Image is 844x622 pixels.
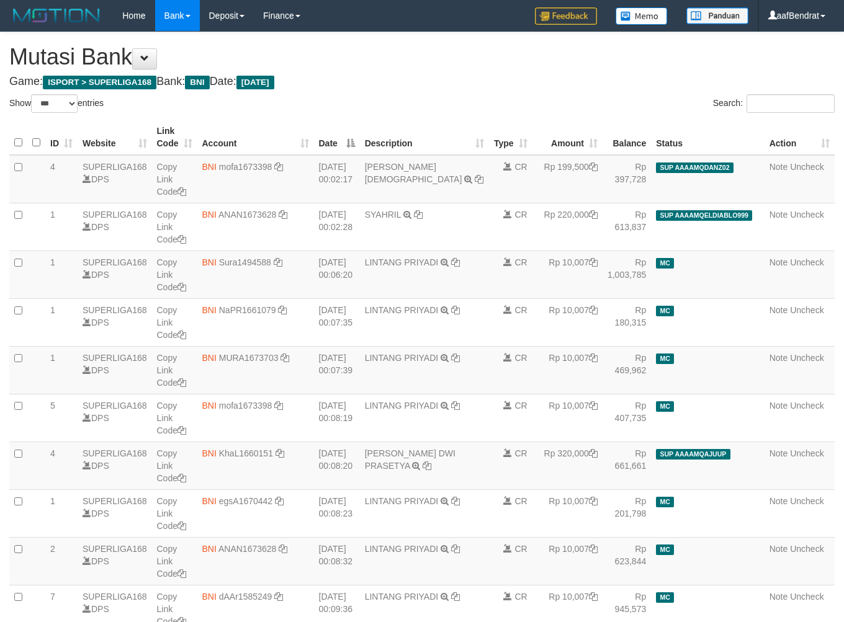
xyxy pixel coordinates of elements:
span: 1 [50,496,55,506]
a: Copy Link Code [157,544,186,579]
td: DPS [78,537,152,585]
span: BNI [202,353,217,363]
td: Rp 10,007 [532,251,603,298]
span: BNI [202,496,217,506]
span: CR [514,353,527,363]
span: BNI [202,592,217,602]
img: MOTION_logo.png [9,6,104,25]
td: Rp 10,007 [532,346,603,394]
a: Uncheck [790,496,824,506]
td: Rp 180,315 [603,298,651,346]
a: Copy MURA1673703 to clipboard [281,353,289,363]
a: Uncheck [790,162,824,172]
td: Rp 10,007 [532,537,603,585]
a: mofa1673398 [219,401,272,411]
span: 5 [50,401,55,411]
a: Copy Link Code [157,210,186,244]
td: DPS [78,155,152,203]
span: BNI [202,448,217,458]
span: CR [514,401,527,411]
a: SUPERLIGA168 [83,448,147,458]
a: Copy Rp 10,007 to clipboard [589,496,598,506]
a: Uncheck [790,305,824,315]
a: [PERSON_NAME] DWI PRASETYA [365,448,456,471]
a: Copy Rp 10,007 to clipboard [589,305,598,315]
span: [DATE] [236,76,274,89]
td: DPS [78,489,152,537]
a: Copy LINTANG PRIYADI to clipboard [451,401,460,411]
span: SUP AAAAMQAJUUP [656,449,730,460]
span: SUP AAAAMQELDIABLO999 [656,210,752,221]
td: Rp 1,003,785 [603,251,651,298]
th: Balance [603,120,651,155]
td: [DATE] 00:07:39 [314,346,360,394]
span: 1 [50,305,55,315]
a: Copy Link Code [157,257,186,292]
img: Feedback.jpg [535,7,597,25]
a: Note [770,162,788,172]
a: Copy Rp 10,007 to clipboard [589,401,598,411]
span: Manually Checked by: aafLuonsavong [656,353,674,364]
span: CR [514,305,527,315]
a: LINTANG PRIYADI [365,353,439,363]
th: Account: activate to sort column ascending [197,120,314,155]
a: LINTANG PRIYADI [365,544,439,554]
a: Copy dAAr1585249 to clipboard [274,592,283,602]
span: 1 [50,353,55,363]
img: Button%20Memo.svg [616,7,668,25]
a: Note [770,592,788,602]
a: Copy Rp 220,000 to clipboard [589,210,598,220]
a: Copy LINTANG PRIYADI to clipboard [451,257,460,267]
td: Rp 220,000 [532,203,603,251]
a: NaPR1661079 [219,305,276,315]
a: SUPERLIGA168 [83,257,147,267]
th: Description: activate to sort column ascending [360,120,489,155]
a: LINTANG PRIYADI [365,496,439,506]
a: Note [770,496,788,506]
th: Status [651,120,764,155]
td: [DATE] 00:08:32 [314,537,360,585]
span: BNI [202,210,217,220]
a: Copy KhaL1660151 to clipboard [276,448,284,458]
th: Type: activate to sort column ascending [489,120,532,155]
a: Note [770,401,788,411]
a: Copy Link Code [157,448,186,483]
td: Rp 407,735 [603,394,651,442]
span: Manually Checked by: aafLuonsavong [656,592,674,603]
a: Copy Rp 10,007 to clipboard [589,257,598,267]
span: CR [514,448,527,458]
a: mofa1673398 [219,162,272,172]
span: Manually Checked by: aafLuonsavong [656,401,674,412]
td: [DATE] 00:08:19 [314,394,360,442]
th: Website: activate to sort column ascending [78,120,152,155]
span: BNI [202,305,217,315]
a: Note [770,448,788,458]
a: LINTANG PRIYADI [365,257,439,267]
span: SUP AAAAMQDANZ02 [656,162,734,173]
span: CR [514,257,527,267]
a: ANAN1673628 [218,210,276,220]
a: Copy ANAN1673628 to clipboard [279,544,287,554]
th: Amount: activate to sort column ascending [532,120,603,155]
td: DPS [78,346,152,394]
span: Manually Checked by: aafLuonsavong [656,497,674,507]
td: Rp 10,007 [532,489,603,537]
a: Uncheck [790,210,824,220]
a: Uncheck [790,401,824,411]
h4: Game: Bank: Date: [9,76,835,88]
a: SUPERLIGA168 [83,496,147,506]
a: Copy Rp 10,007 to clipboard [589,592,598,602]
a: SUPERLIGA168 [83,305,147,315]
td: Rp 661,661 [603,442,651,489]
span: 2 [50,544,55,554]
td: DPS [78,298,152,346]
a: ANAN1673628 [218,544,276,554]
td: Rp 320,000 [532,442,603,489]
td: [DATE] 00:02:17 [314,155,360,203]
a: SUPERLIGA168 [83,353,147,363]
span: BNI [202,162,217,172]
a: LINTANG PRIYADI [365,592,439,602]
a: Note [770,353,788,363]
td: Rp 613,837 [603,203,651,251]
a: Copy LINTANG PRIYADI to clipboard [451,496,460,506]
